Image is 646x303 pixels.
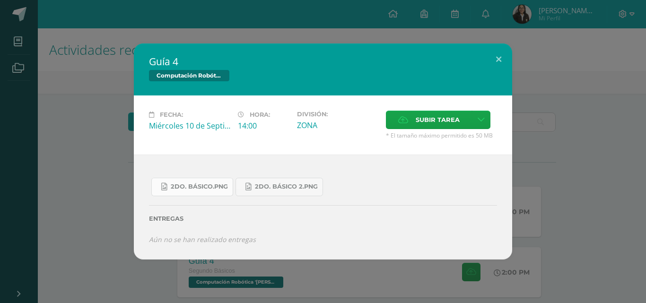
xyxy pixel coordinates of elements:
[250,111,270,118] span: Hora:
[149,70,229,81] span: Computación Robótica
[238,121,289,131] div: 14:00
[151,178,233,196] a: 2do. Básico.png
[416,111,460,129] span: Subir tarea
[297,111,378,118] label: División:
[149,215,497,222] label: Entregas
[171,183,228,190] span: 2do. Básico.png
[297,120,378,130] div: ZONA
[386,131,497,139] span: * El tamaño máximo permitido es 50 MB
[485,43,512,76] button: Close (Esc)
[149,55,497,68] h2: Guía 4
[236,178,323,196] a: 2do. Básico 2.png
[149,121,230,131] div: Miércoles 10 de Septiembre
[149,235,256,244] i: Aún no se han realizado entregas
[255,183,318,190] span: 2do. Básico 2.png
[160,111,183,118] span: Fecha:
